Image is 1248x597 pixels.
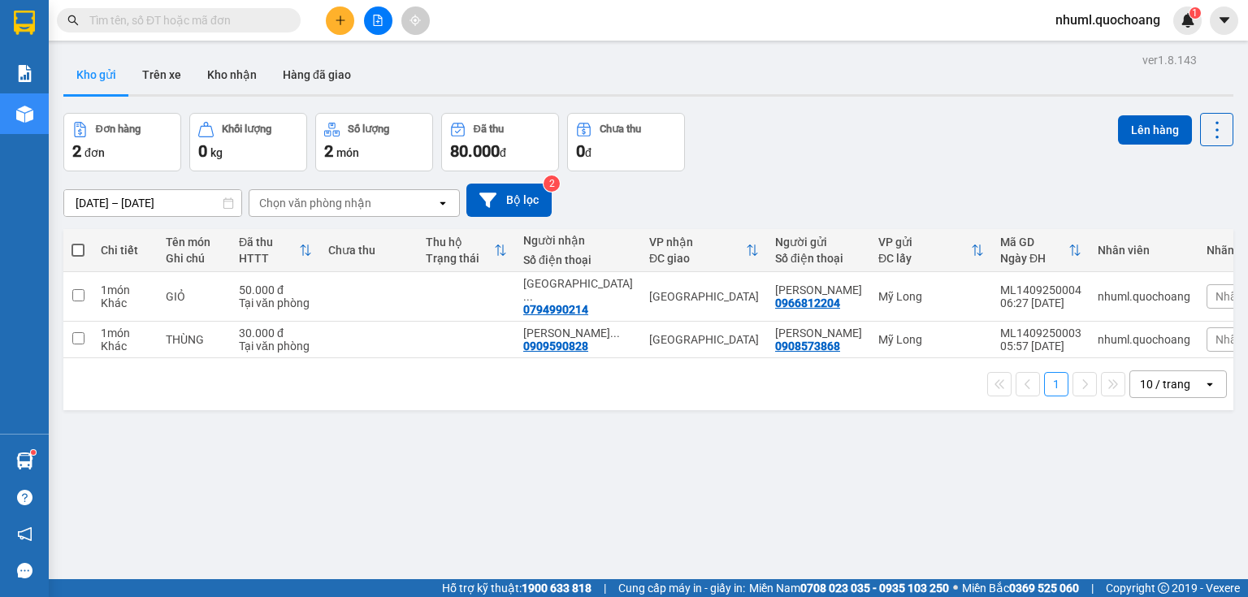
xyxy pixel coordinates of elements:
[324,141,333,161] span: 2
[962,579,1079,597] span: Miền Bắc
[401,6,430,35] button: aim
[441,113,559,171] button: Đã thu80.000đ
[1192,7,1198,19] span: 1
[749,579,949,597] span: Miền Nam
[189,113,307,171] button: Khối lượng0kg
[1098,244,1190,257] div: Nhân viên
[16,65,33,82] img: solution-icon
[17,563,32,578] span: message
[372,15,383,26] span: file-add
[649,236,746,249] div: VP nhận
[1210,6,1238,35] button: caret-down
[649,333,759,346] div: [GEOGRAPHIC_DATA]
[63,113,181,171] button: Đơn hàng2đơn
[84,146,105,159] span: đơn
[775,327,862,340] div: PHẠM THÀNH CÔNG
[618,579,745,597] span: Cung cấp máy in - giấy in:
[649,290,759,303] div: [GEOGRAPHIC_DATA]
[1044,372,1068,396] button: 1
[600,123,641,135] div: Chưa thu
[166,333,223,346] div: THÙNG
[878,236,971,249] div: VP gửi
[775,283,862,296] div: NGUYỄN THỊ MỸ LINH
[101,296,149,309] div: Khác
[16,452,33,469] img: warehouse-icon
[239,327,312,340] div: 30.000 đ
[210,146,223,159] span: kg
[1000,283,1081,296] div: ML1409250004
[326,6,354,35] button: plus
[335,15,346,26] span: plus
[953,585,958,591] span: ⚪️
[1009,582,1079,595] strong: 0369 525 060
[1098,290,1190,303] div: nhuml.quochoang
[101,283,149,296] div: 1 món
[1000,327,1081,340] div: ML1409250003
[259,195,371,211] div: Chọn văn phòng nhận
[239,340,312,353] div: Tại văn phòng
[604,579,606,597] span: |
[72,141,81,161] span: 2
[523,253,633,266] div: Số điện thoại
[101,340,149,353] div: Khác
[878,290,984,303] div: Mỹ Long
[442,579,591,597] span: Hỗ trợ kỹ thuật:
[14,11,35,35] img: logo-vxr
[1215,333,1243,346] span: Nhãn
[1118,115,1192,145] button: Lên hàng
[610,327,620,340] span: ...
[166,290,223,303] div: GIỎ
[63,55,129,94] button: Kho gửi
[1189,7,1201,19] sup: 1
[775,236,862,249] div: Người gửi
[348,123,389,135] div: Số lượng
[878,252,971,265] div: ĐC lấy
[231,229,320,272] th: Toggle SortBy
[1000,296,1081,309] div: 06:27 [DATE]
[523,303,588,316] div: 0794990214
[1091,579,1094,597] span: |
[544,175,560,192] sup: 2
[523,340,588,353] div: 0909590828
[1000,340,1081,353] div: 05:57 [DATE]
[194,55,270,94] button: Kho nhận
[641,229,767,272] th: Toggle SortBy
[775,296,840,309] div: 0966812204
[1000,252,1068,265] div: Ngày ĐH
[336,146,359,159] span: món
[1140,376,1190,392] div: 10 / trang
[1215,290,1243,303] span: Nhãn
[500,146,506,159] span: đ
[466,184,552,217] button: Bộ lọc
[409,15,421,26] span: aim
[239,252,299,265] div: HTTT
[1158,582,1169,594] span: copyright
[523,327,633,340] div: PHẠM TRẦN TƯỜNG VI
[1000,236,1068,249] div: Mã GD
[67,15,79,26] span: search
[426,252,494,265] div: Trạng thái
[198,141,207,161] span: 0
[315,113,433,171] button: Số lượng2món
[129,55,194,94] button: Trên xe
[101,327,149,340] div: 1 món
[328,244,409,257] div: Chưa thu
[522,582,591,595] strong: 1900 633 818
[1203,378,1216,391] svg: open
[1098,333,1190,346] div: nhuml.quochoang
[418,229,515,272] th: Toggle SortBy
[222,123,271,135] div: Khối lượng
[649,252,746,265] div: ĐC giao
[239,236,299,249] div: Đã thu
[775,252,862,265] div: Số điện thoại
[101,244,149,257] div: Chi tiết
[64,190,241,216] input: Select a date range.
[364,6,392,35] button: file-add
[775,340,840,353] div: 0908573868
[166,252,223,265] div: Ghi chú
[523,277,633,303] div: CHÂU QUỐC KHÁNH
[576,141,585,161] span: 0
[450,141,500,161] span: 80.000
[567,113,685,171] button: Chưa thu0đ
[878,333,984,346] div: Mỹ Long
